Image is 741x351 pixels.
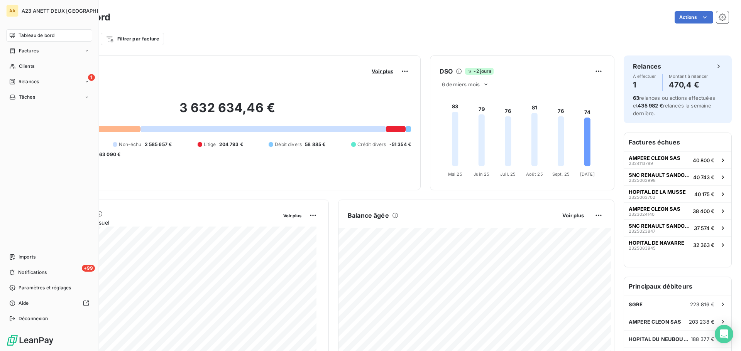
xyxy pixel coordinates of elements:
[633,74,656,79] span: À effectuer
[448,171,462,177] tspan: Mai 25
[629,212,655,217] span: 2323024140
[6,297,92,309] a: Aide
[629,246,656,250] span: 2325083945
[629,155,680,161] span: AMPERE CLEON SAS
[629,301,643,307] span: SGRE
[629,172,690,178] span: SNC RENAULT SANDOUVILLE
[19,78,39,85] span: Relances
[689,319,714,325] span: 203 238 €
[691,336,714,342] span: 188 377 €
[693,242,714,248] span: 32 363 €
[19,32,54,39] span: Tableau de bord
[369,68,396,75] button: Voir plus
[19,94,35,101] span: Tâches
[6,334,54,346] img: Logo LeanPay
[283,213,301,218] span: Voir plus
[552,171,570,177] tspan: Sept. 25
[624,133,731,151] h6: Factures échues
[44,218,278,227] span: Chiffre d'affaires mensuel
[624,202,731,219] button: AMPERE CLEON SAS232302414038 400 €
[44,100,411,123] h2: 3 632 634,46 €
[690,301,714,307] span: 223 816 €
[624,185,731,202] button: HOPITAL DE LA MUSSE232506370240 175 €
[629,319,681,325] span: AMPERE CLEON SAS
[638,102,663,109] span: 435 982 €
[500,171,516,177] tspan: Juil. 25
[629,240,684,246] span: HOPITAL DE NAVARRE
[372,68,393,74] span: Voir plus
[633,95,715,116] span: relances ou actions effectuées et relancés la semaine dernière.
[19,315,48,322] span: Déconnexion
[624,219,731,236] button: SNC RENAULT SANDOUVILLE232502384737 574 €
[474,171,489,177] tspan: Juin 25
[560,212,586,219] button: Voir plus
[204,141,216,148] span: Litige
[669,74,708,79] span: Montant à relancer
[675,11,713,24] button: Actions
[348,211,389,220] h6: Balance âgée
[442,81,480,87] span: 6 derniers mois
[101,33,164,45] button: Filtrer par facture
[305,141,325,148] span: 58 885 €
[633,95,639,101] span: 63
[693,208,714,214] span: 38 400 €
[624,277,731,296] h6: Principaux débiteurs
[526,171,543,177] tspan: Août 25
[629,195,655,200] span: 2325063702
[97,151,120,158] span: -63 090 €
[119,141,141,148] span: Non-échu
[694,191,714,197] span: 40 175 €
[629,223,691,229] span: SNC RENAULT SANDOUVILLE
[18,269,47,276] span: Notifications
[357,141,386,148] span: Crédit divers
[629,178,656,183] span: 2325063998
[633,79,656,91] h4: 1
[629,229,655,233] span: 2325023847
[6,5,19,17] div: AA
[580,171,595,177] tspan: [DATE]
[693,174,714,180] span: 40 743 €
[715,325,733,343] div: Open Intercom Messenger
[19,63,34,70] span: Clients
[82,265,95,272] span: +99
[693,157,714,163] span: 40 800 €
[633,62,661,71] h6: Relances
[465,68,493,75] span: -2 jours
[669,79,708,91] h4: 470,4 €
[145,141,172,148] span: 2 585 657 €
[19,47,39,54] span: Factures
[389,141,411,148] span: -51 354 €
[22,8,119,14] span: A23 ANETT DEUX [GEOGRAPHIC_DATA]
[629,336,691,342] span: HOPITAL DU NEUBOURG
[629,189,686,195] span: HOPITAL DE LA MUSSE
[562,212,584,218] span: Voir plus
[275,141,302,148] span: Débit divers
[629,206,680,212] span: AMPERE CLEON SAS
[281,212,304,219] button: Voir plus
[19,300,29,307] span: Aide
[440,67,453,76] h6: DSO
[19,284,71,291] span: Paramètres et réglages
[624,151,731,168] button: AMPERE CLEON SAS232411378940 800 €
[624,236,731,253] button: HOPITAL DE NAVARRE232508394532 363 €
[694,225,714,231] span: 37 574 €
[629,161,653,166] span: 2324113789
[219,141,243,148] span: 204 793 €
[624,168,731,185] button: SNC RENAULT SANDOUVILLE232506399840 743 €
[88,74,95,81] span: 1
[19,254,36,260] span: Imports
